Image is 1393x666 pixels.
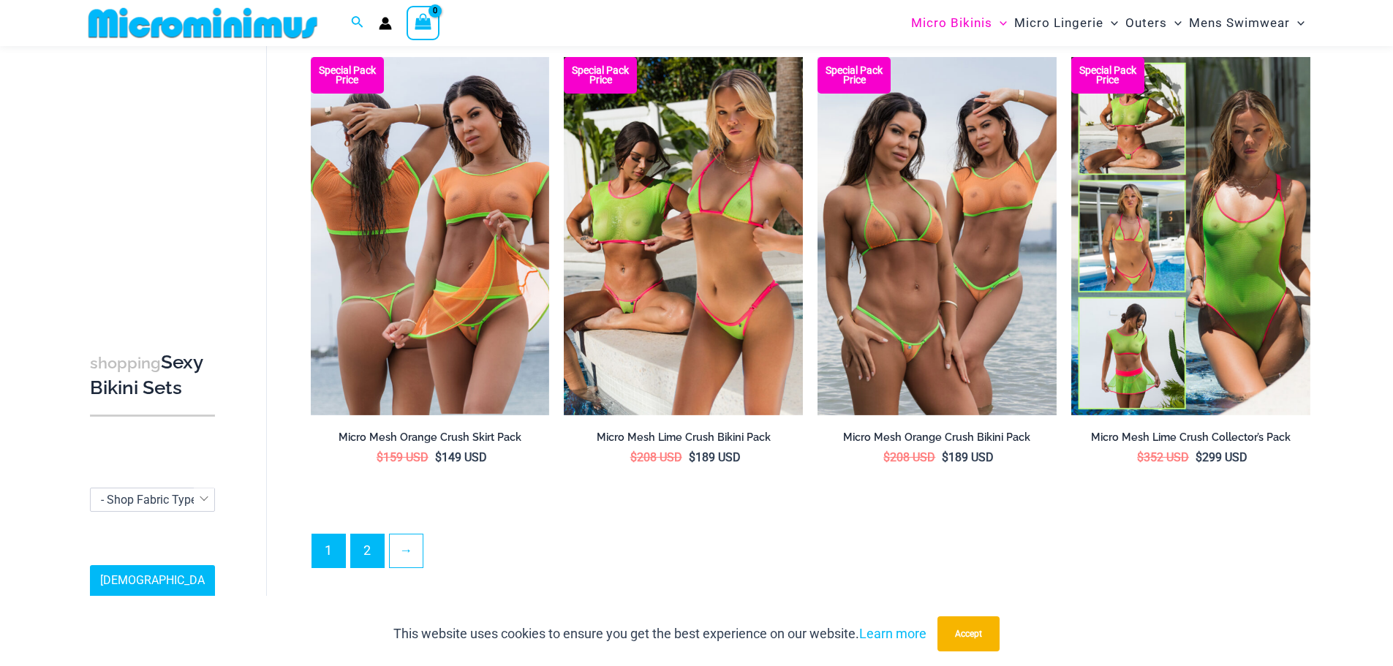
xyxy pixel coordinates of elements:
a: Mens SwimwearMenu ToggleMenu Toggle [1185,4,1308,42]
span: Micro Lingerie [1014,4,1103,42]
a: Skirt Pack Orange Micro Mesh Orange Crush 366 Crop Top 511 Skirt 03Micro Mesh Orange Crush 366 Cr... [311,57,550,415]
span: $ [883,450,890,464]
img: Collectors Pack Lime [1071,57,1310,415]
span: Menu Toggle [1290,4,1305,42]
a: Micro LingerieMenu ToggleMenu Toggle [1011,4,1122,42]
span: $ [689,450,695,464]
b: Special Pack Price [1071,66,1144,85]
a: Bikini Pack Orange Micro Mesh Orange Crush 312 Tri Top 456 Micro 02Micro Mesh Orange Crush 312 Tr... [818,57,1057,415]
span: Mens Swimwear [1189,4,1290,42]
span: - Shop Fabric Type [101,493,197,507]
a: Account icon link [379,17,392,30]
span: $ [435,450,442,464]
span: Outers [1125,4,1167,42]
nav: Product Pagination [311,534,1310,576]
nav: Site Navigation [905,2,1311,44]
bdi: 189 USD [942,450,994,464]
a: OutersMenu ToggleMenu Toggle [1122,4,1185,42]
bdi: 299 USD [1196,450,1247,464]
h2: Micro Mesh Orange Crush Skirt Pack [311,431,550,444]
span: $ [942,450,948,464]
a: [DEMOGRAPHIC_DATA] Sizing Guide [90,566,215,620]
bdi: 208 USD [630,450,682,464]
bdi: 149 USD [435,450,487,464]
button: Accept [937,616,1000,651]
h2: Micro Mesh Lime Crush Bikini Pack [564,431,803,444]
a: Page 2 [351,534,384,567]
a: → [390,534,423,567]
a: Learn more [859,626,926,641]
bdi: 189 USD [689,450,741,464]
a: Micro Mesh Lime Crush Bikini Pack [564,431,803,450]
img: MM SHOP LOGO FLAT [83,7,323,39]
span: $ [630,450,637,464]
a: Collectors Pack Lime Micro Mesh Lime Crush 366 Crop Top 456 Micro 05Micro Mesh Lime Crush 366 Cro... [1071,57,1310,415]
a: Search icon link [351,14,364,32]
h2: Micro Mesh Lime Crush Collector’s Pack [1071,431,1310,444]
span: Micro Bikinis [911,4,992,42]
span: Menu Toggle [992,4,1007,42]
iframe: TrustedSite Certified [90,12,222,305]
span: shopping [90,354,161,372]
h2: Micro Mesh Orange Crush Bikini Pack [818,431,1057,444]
span: $ [1196,450,1202,464]
a: Micro BikinisMenu ToggleMenu Toggle [907,4,1011,42]
bdi: 159 USD [377,450,429,464]
a: Bikini Pack Lime Micro Mesh Lime Crush 366 Crop Top 456 Micro 05Micro Mesh Lime Crush 366 Crop To... [564,57,803,415]
span: $ [1137,450,1144,464]
img: Bikini Pack Lime [564,57,803,415]
span: Menu Toggle [1103,4,1118,42]
h3: Sexy Bikini Sets [90,350,215,401]
a: Micro Mesh Lime Crush Collector’s Pack [1071,431,1310,450]
span: Page 1 [312,534,345,567]
bdi: 352 USD [1137,450,1189,464]
span: Menu Toggle [1167,4,1182,42]
bdi: 208 USD [883,450,935,464]
b: Special Pack Price [311,66,384,85]
img: Skirt Pack Orange [311,57,550,415]
a: View Shopping Cart, empty [407,6,440,39]
img: Bikini Pack Orange [818,57,1057,415]
b: Special Pack Price [818,66,891,85]
span: - Shop Fabric Type [90,488,215,512]
a: Micro Mesh Orange Crush Bikini Pack [818,431,1057,450]
p: This website uses cookies to ensure you get the best experience on our website. [393,623,926,645]
a: Micro Mesh Orange Crush Skirt Pack [311,431,550,450]
b: Special Pack Price [564,66,637,85]
span: $ [377,450,383,464]
span: - Shop Fabric Type [91,488,214,511]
